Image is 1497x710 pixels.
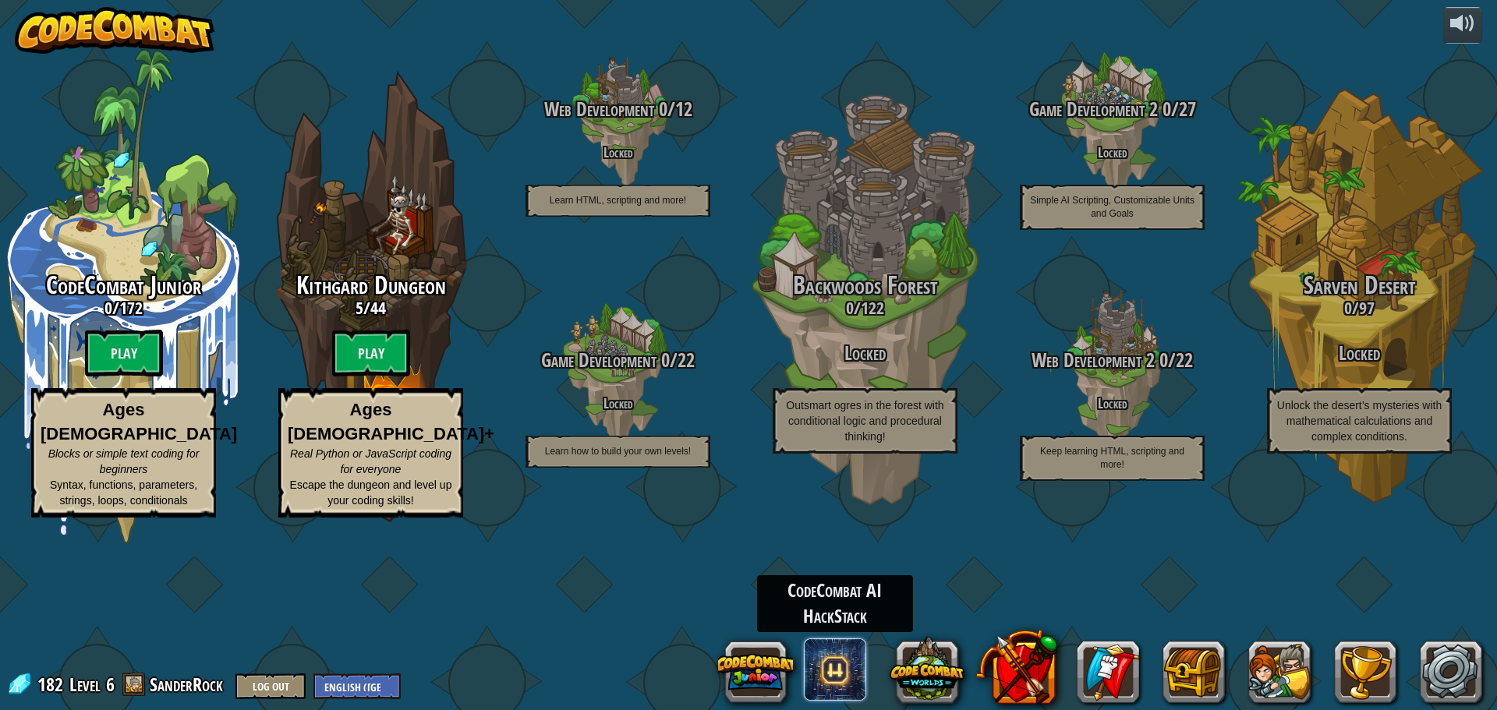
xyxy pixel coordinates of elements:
btn: Play [85,330,163,376]
strong: Ages [DEMOGRAPHIC_DATA] [41,400,237,443]
h3: / [989,350,1236,371]
button: Adjust volume [1443,7,1482,44]
span: 172 [119,296,143,320]
span: Escape the dungeon and level up your coding skills! [290,479,452,507]
span: 0 [104,296,112,320]
span: Web Development [544,96,654,122]
span: 44 [370,296,386,320]
span: Game Development [541,347,656,373]
button: Log Out [235,673,306,699]
span: 22 [678,347,695,373]
span: Learn how to build your own levels! [545,446,691,457]
span: Syntax, functions, parameters, strings, loops, conditionals [50,479,197,507]
h3: / [494,350,741,371]
span: 0 [846,296,854,320]
h3: / [247,298,494,317]
span: CodeCombat Junior [46,268,201,302]
h3: Locked [1236,343,1483,364]
span: Learn HTML, scripting and more! [550,195,686,206]
img: CodeCombat - Learn how to code by playing a game [15,7,214,54]
span: 0 [1158,96,1171,122]
h3: / [1236,298,1483,317]
span: Web Development 2 [1032,347,1155,373]
div: Complete previous world to unlock [247,49,494,543]
span: Unlock the desert’s mysteries with mathematical calculations and complex conditions. [1277,399,1442,443]
span: 0 [1344,296,1352,320]
h3: Locked [741,343,989,364]
span: Blocks or simple text coding for beginners [48,447,200,475]
span: Level [69,672,101,698]
span: Kithgard Dungeon [296,268,446,302]
span: 27 [1179,96,1196,122]
span: Simple AI Scripting, Customizable Units and Goals [1030,195,1194,219]
h4: Locked [494,145,741,160]
span: Sarven Desert [1304,268,1416,302]
span: 0 [654,96,667,122]
span: 0 [1155,347,1168,373]
span: 122 [861,296,884,320]
span: Backwoods Forest [793,268,938,302]
span: Real Python or JavaScript coding for everyone [290,447,451,475]
span: 0 [656,347,670,373]
h3: / [494,99,741,120]
h3: / [741,298,989,317]
h4: Locked [494,396,741,411]
span: 5 [356,296,363,320]
span: 182 [37,672,68,697]
span: Game Development 2 [1029,96,1158,122]
span: Outsmart ogres in the forest with conditional logic and procedural thinking! [786,399,943,443]
span: 12 [675,96,692,122]
span: 97 [1359,296,1375,320]
strong: Ages [DEMOGRAPHIC_DATA]+ [288,400,494,443]
h4: Locked [989,396,1236,411]
span: Keep learning HTML, scripting and more! [1040,446,1184,470]
div: CodeCombat AI HackStack [757,575,913,632]
span: 22 [1176,347,1193,373]
a: SanderRock [150,672,228,697]
btn: Play [332,330,410,376]
h3: / [989,99,1236,120]
h4: Locked [989,145,1236,160]
span: 6 [106,672,115,697]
